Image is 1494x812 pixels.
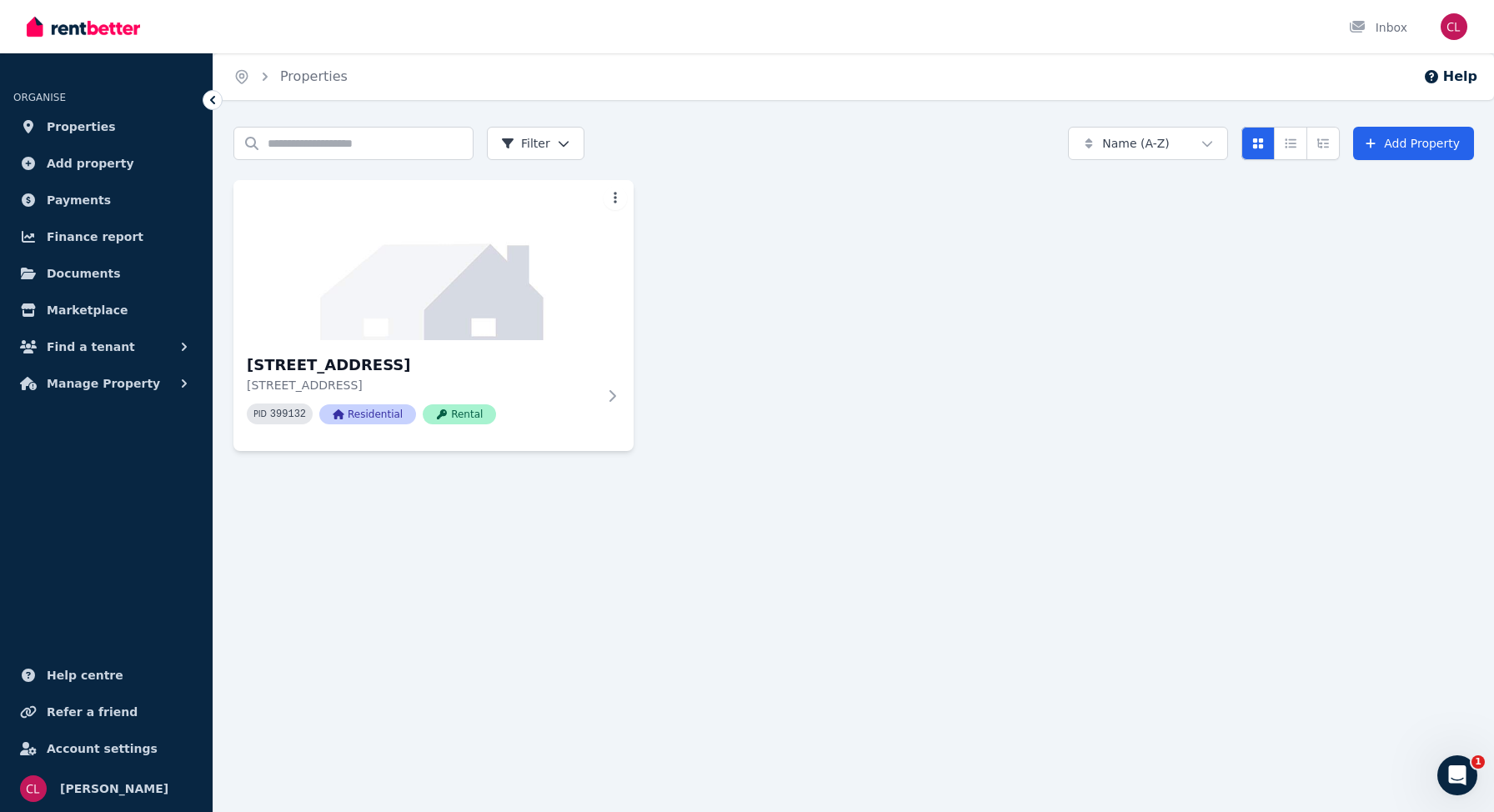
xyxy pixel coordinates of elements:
a: Add Property [1353,127,1474,160]
span: Account settings [47,739,158,759]
p: [STREET_ADDRESS] [247,377,597,393]
span: Add property [47,153,134,173]
a: Help centre [13,659,199,692]
span: Find a tenant [47,337,135,357]
span: ORGANISE [13,92,66,103]
a: Payments [13,183,199,217]
small: PID [253,409,267,419]
a: Properties [280,68,348,84]
a: Account settings [13,732,199,765]
a: Add property [13,147,199,180]
iframe: Intercom live chat [1437,755,1477,795]
span: Rental [423,404,496,424]
img: Cathy Li [20,775,47,802]
span: Filter [501,135,550,152]
span: Name (A-Z) [1102,135,1170,152]
div: Inbox [1349,19,1407,36]
code: 399132 [270,409,306,420]
button: Filter [487,127,584,160]
span: Finance report [47,227,143,247]
div: View options [1241,127,1340,160]
button: More options [604,187,627,210]
button: Name (A-Z) [1068,127,1228,160]
span: Documents [47,263,121,283]
span: Manage Property [47,373,160,393]
a: Refer a friend [13,695,199,729]
img: Cathy Li [1441,13,1467,40]
a: Finance report [13,220,199,253]
span: 1 [1471,755,1485,769]
nav: Breadcrumb [213,53,368,100]
span: Help centre [47,665,123,685]
span: [PERSON_NAME] [60,779,168,799]
span: Marketplace [47,300,128,320]
a: Properties [13,110,199,143]
button: Help [1423,67,1477,87]
button: Compact list view [1274,127,1307,160]
a: Documents [13,257,199,290]
a: 4/280 Merrylands Rd, Merrylands[STREET_ADDRESS][STREET_ADDRESS]PID 399132ResidentialRental [233,180,634,451]
span: Properties [47,117,116,137]
span: Refer a friend [47,702,138,722]
button: Card view [1241,127,1275,160]
h3: [STREET_ADDRESS] [247,353,597,377]
button: Find a tenant [13,330,199,363]
img: RentBetter [27,14,140,39]
button: Manage Property [13,367,199,400]
span: Residential [319,404,416,424]
span: Payments [47,190,111,210]
a: Marketplace [13,293,199,327]
img: 4/280 Merrylands Rd, Merrylands [233,180,634,340]
button: Expanded list view [1306,127,1340,160]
